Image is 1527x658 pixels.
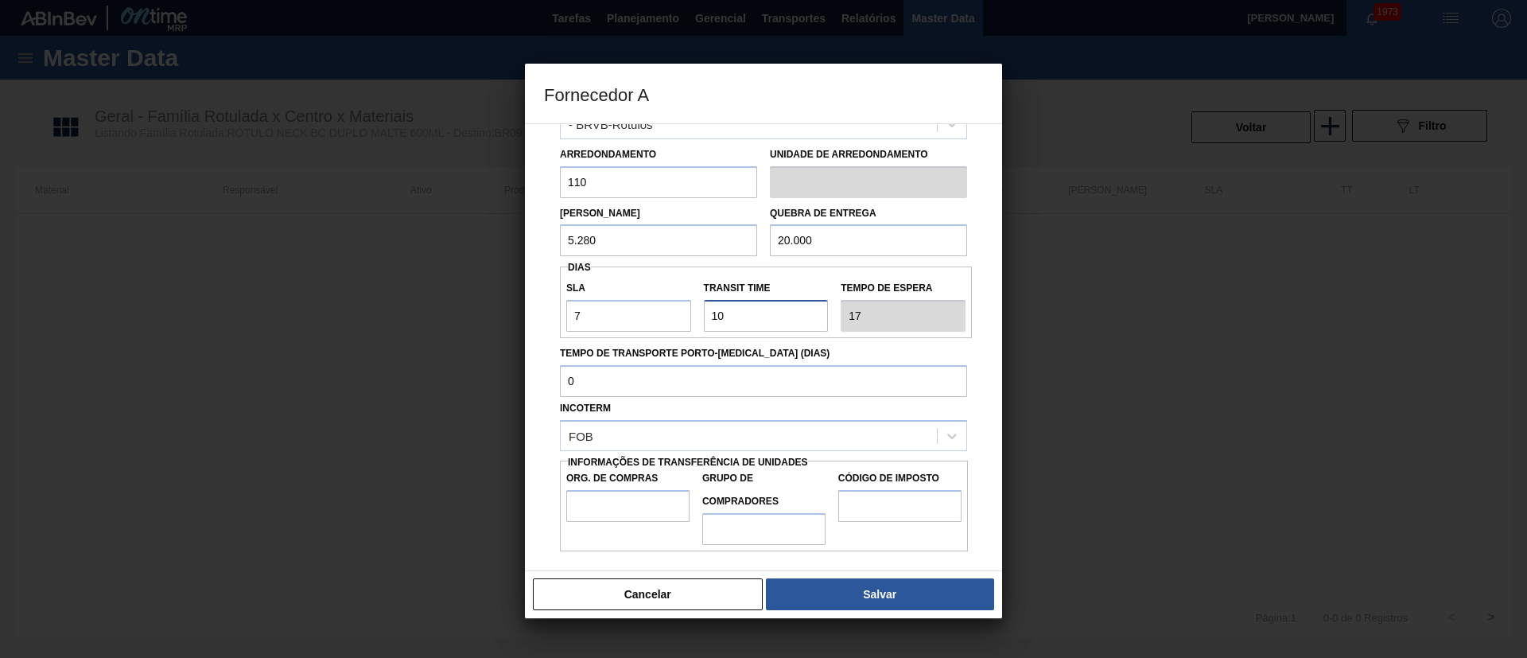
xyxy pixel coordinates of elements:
[770,208,876,219] label: Quebra de entrega
[841,277,966,300] label: Tempo de espera
[525,64,1002,124] h3: Fornecedor A
[568,262,591,273] span: Dias
[560,208,640,219] label: [PERSON_NAME]
[704,277,829,300] label: Transit Time
[533,578,763,610] button: Cancelar
[566,277,691,300] label: SLA
[566,467,690,490] label: Org. de Compras
[766,578,994,610] button: Salvar
[838,467,962,490] label: Código de Imposto
[568,457,808,468] label: Informações de Transferência de Unidades
[770,143,967,166] label: Unidade de arredondamento
[560,149,656,160] label: Arredondamento
[702,467,826,513] label: Grupo de Compradores
[560,403,611,414] label: Incoterm
[560,342,967,365] label: Tempo de Transporte Porto-[MEDICAL_DATA] (dias)
[569,117,653,130] div: - BRVB-Rótulos
[569,429,593,442] div: FOB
